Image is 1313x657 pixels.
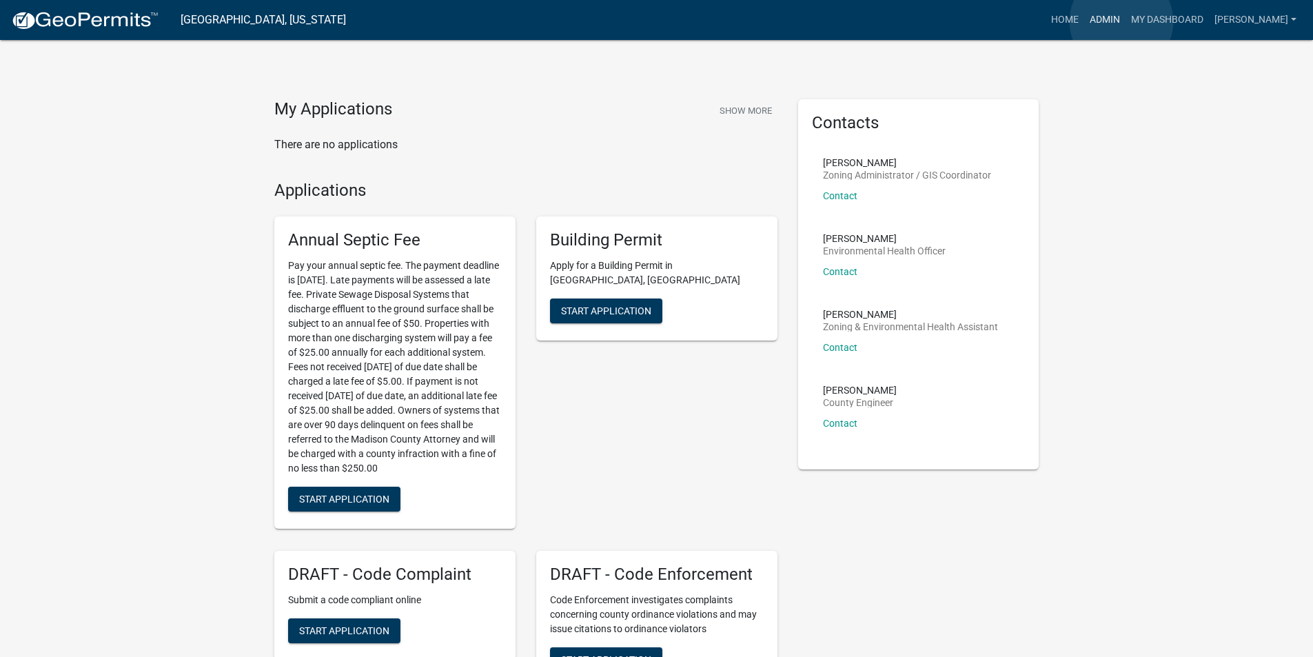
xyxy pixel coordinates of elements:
[1084,7,1126,33] a: Admin
[550,593,764,636] p: Code Enforcement investigates complaints concerning county ordinance violations and may issue cit...
[550,299,662,323] button: Start Application
[288,230,502,250] h5: Annual Septic Fee
[550,565,764,585] h5: DRAFT - Code Enforcement
[288,487,400,512] button: Start Application
[823,310,998,319] p: [PERSON_NAME]
[274,137,777,153] p: There are no applications
[1126,7,1209,33] a: My Dashboard
[288,618,400,643] button: Start Application
[299,494,389,505] span: Start Application
[550,259,764,287] p: Apply for a Building Permit in [GEOGRAPHIC_DATA], [GEOGRAPHIC_DATA]
[823,418,857,429] a: Contact
[823,246,946,256] p: Environmental Health Officer
[714,99,777,122] button: Show More
[823,385,897,395] p: [PERSON_NAME]
[1209,7,1302,33] a: [PERSON_NAME]
[823,266,857,277] a: Contact
[823,170,991,180] p: Zoning Administrator / GIS Coordinator
[823,322,998,332] p: Zoning & Environmental Health Assistant
[823,398,897,407] p: County Engineer
[823,190,857,201] a: Contact
[823,342,857,353] a: Contact
[823,234,946,243] p: [PERSON_NAME]
[288,593,502,607] p: Submit a code compliant online
[561,305,651,316] span: Start Application
[299,625,389,636] span: Start Application
[1046,7,1084,33] a: Home
[812,113,1026,133] h5: Contacts
[274,181,777,201] h4: Applications
[181,8,346,32] a: [GEOGRAPHIC_DATA], [US_STATE]
[550,230,764,250] h5: Building Permit
[288,565,502,585] h5: DRAFT - Code Complaint
[823,158,991,168] p: [PERSON_NAME]
[274,99,392,120] h4: My Applications
[288,259,502,476] p: Pay your annual septic fee. The payment deadline is [DATE]. Late payments will be assessed a late...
